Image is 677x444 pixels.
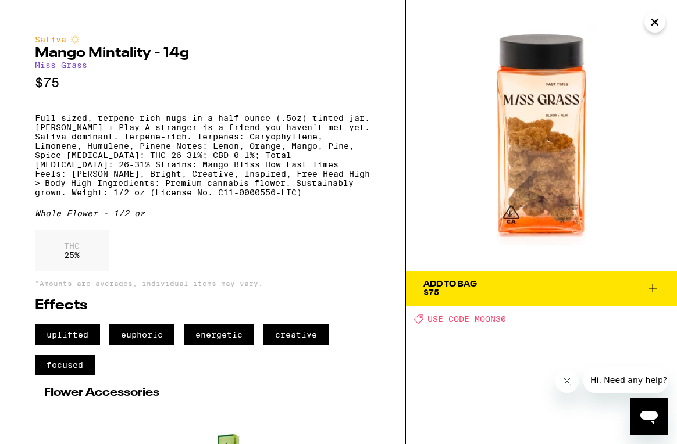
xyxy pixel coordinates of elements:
p: THC [64,241,80,250]
iframe: Message from company [583,367,668,393]
span: energetic [184,324,254,345]
span: focused [35,355,95,375]
span: euphoric [109,324,174,345]
div: 25 % [35,230,109,271]
span: $75 [423,288,439,297]
img: sativaColor.svg [70,35,80,44]
p: Full-sized, terpene-rich nugs in a half-ounce (.5oz) tinted jar. [PERSON_NAME] + Play A stranger ... [35,113,370,197]
div: Whole Flower - 1/2 oz [35,209,370,218]
button: Add To Bag$75 [406,271,677,306]
iframe: Close message [555,370,579,393]
iframe: Button to launch messaging window [630,398,668,435]
div: Add To Bag [423,280,477,288]
span: uplifted [35,324,100,345]
div: Sativa [35,35,370,44]
p: *Amounts are averages, individual items may vary. [35,280,370,287]
a: Miss Grass [35,60,87,70]
span: creative [263,324,329,345]
button: Close [644,12,665,33]
span: USE CODE MOON30 [427,314,506,324]
p: $75 [35,76,370,90]
h2: Flower Accessories [44,387,361,399]
h2: Mango Mintality - 14g [35,46,370,60]
h2: Effects [35,299,370,313]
